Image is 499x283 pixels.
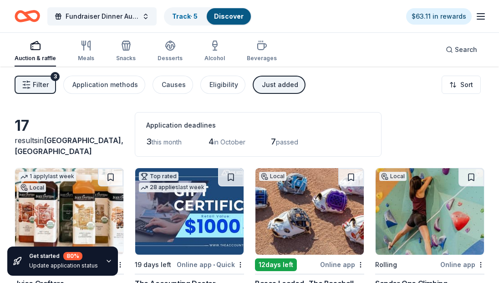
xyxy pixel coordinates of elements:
[204,36,225,67] button: Alcohol
[375,259,397,270] div: Rolling
[214,12,244,20] a: Discover
[209,79,238,90] div: Eligibility
[15,76,56,94] button: Filter3
[139,183,206,192] div: 28 applies last week
[460,79,473,90] span: Sort
[146,120,370,131] div: Application deadlines
[116,55,136,62] div: Snacks
[247,55,277,62] div: Beverages
[116,36,136,67] button: Snacks
[162,79,186,90] div: Causes
[135,168,244,255] img: Image for The Accounting Doctor
[15,36,56,67] button: Auction & raffle
[15,168,123,255] img: Image for Juice Crafters
[152,138,182,146] span: this month
[63,76,145,94] button: Application methods
[29,252,98,260] div: Get started
[139,172,178,181] div: Top rated
[158,55,183,62] div: Desserts
[440,259,484,270] div: Online app
[15,5,40,27] a: Home
[15,135,124,157] div: results
[33,79,49,90] span: Filter
[204,55,225,62] div: Alcohol
[455,44,477,55] span: Search
[247,36,277,67] button: Beverages
[442,76,481,94] button: Sort
[51,72,60,81] div: 3
[253,76,306,94] button: Just added
[255,168,364,255] img: Image for Bases Loaded –The Baseball and Softball Superstore
[146,137,152,146] span: 3
[29,262,98,269] div: Update application status
[19,172,76,181] div: 1 apply last week
[153,76,193,94] button: Causes
[72,79,138,90] div: Application methods
[255,258,297,271] div: 12 days left
[214,138,245,146] span: in October
[438,41,484,59] button: Search
[172,12,198,20] a: Track· 5
[15,136,123,156] span: [GEOGRAPHIC_DATA], [GEOGRAPHIC_DATA]
[276,138,298,146] span: passed
[200,76,245,94] button: Eligibility
[379,172,407,181] div: Local
[177,259,244,270] div: Online app Quick
[66,11,138,22] span: Fundraiser Dinner Auction & Raffle
[19,183,46,192] div: Local
[271,137,276,146] span: 7
[63,252,82,260] div: 80 %
[158,36,183,67] button: Desserts
[78,55,94,62] div: Meals
[213,261,215,268] span: •
[47,7,157,26] button: Fundraiser Dinner Auction & Raffle
[262,79,298,90] div: Just added
[164,7,252,26] button: Track· 5Discover
[15,117,124,135] div: 17
[78,36,94,67] button: Meals
[259,172,286,181] div: Local
[376,168,484,255] img: Image for Sender One Climbing
[320,259,364,270] div: Online app
[406,8,472,25] a: $63.11 in rewards
[209,137,214,146] span: 4
[15,136,123,156] span: in
[15,55,56,62] div: Auction & raffle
